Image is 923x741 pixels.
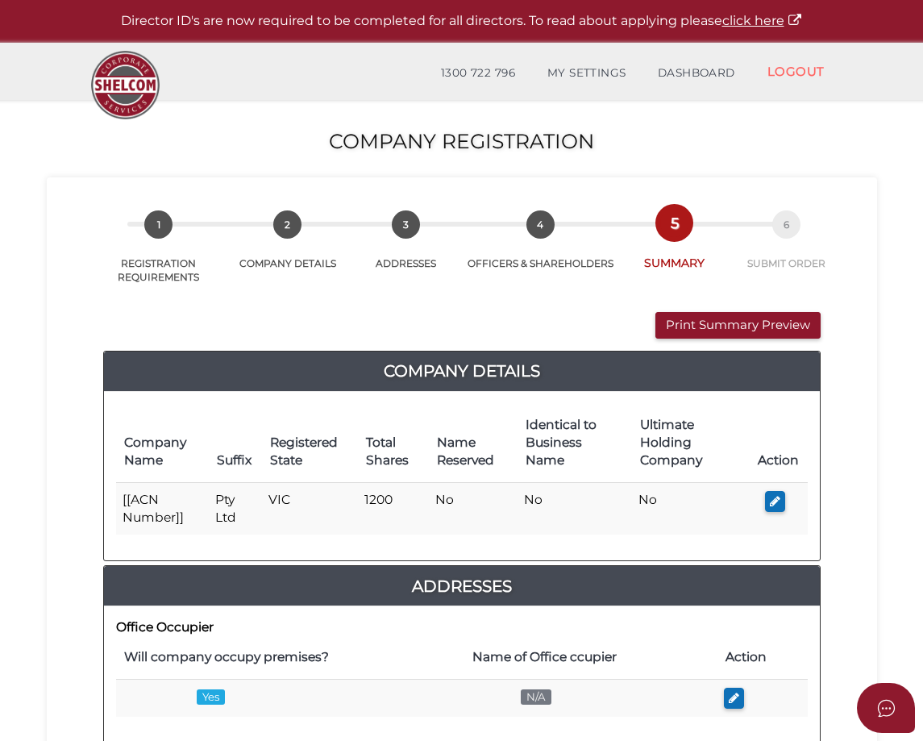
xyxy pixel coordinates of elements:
td: Pty Ltd [209,482,262,535]
th: Action [717,636,808,679]
a: click here [722,13,803,28]
a: Company Details [104,358,820,384]
td: No [632,482,750,535]
th: Suffix [209,404,262,482]
a: 5SUMMARY [613,227,736,271]
p: Director ID's are now required to be completed for all directors. To read about applying please [40,12,883,31]
td: No [518,482,632,535]
a: Addresses [104,573,820,599]
td: [[ACN Number]] [116,482,210,535]
span: 1 [144,210,173,239]
th: Name Reserved [429,404,518,482]
a: 3ADDRESSES [345,228,468,270]
button: Open asap [857,683,915,733]
a: 6SUBMIT ORDER [736,228,837,270]
span: 3 [392,210,420,239]
a: DASHBOARD [642,57,751,90]
a: 1300 722 796 [425,57,531,90]
span: 6 [772,210,800,239]
td: 1200 [358,482,429,535]
a: 2COMPANY DETAILS [231,228,345,270]
span: 4 [526,210,555,239]
span: N/A [521,689,551,705]
td: VIC [262,482,359,535]
th: Registered State [262,404,359,482]
b: Office Occupier [116,619,214,635]
a: LOGOUT [751,55,841,88]
th: Will company occupy premises? [116,636,464,679]
th: Name of Office ccupier [464,636,717,679]
th: Ultimate Holding Company [632,404,750,482]
img: Logo [83,43,168,127]
a: MY SETTINGS [531,57,642,90]
td: No [429,482,518,535]
th: Total Shares [358,404,429,482]
a: 4OFFICERS & SHAREHOLDERS [468,228,613,270]
span: 2 [273,210,301,239]
span: Yes [197,689,225,705]
a: 1REGISTRATION REQUIREMENTS [87,228,231,284]
th: Company Name [116,404,210,482]
span: 5 [660,209,688,237]
button: Print Summary Preview [655,312,821,339]
th: Action [750,404,807,482]
th: Identical to Business Name [518,404,632,482]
